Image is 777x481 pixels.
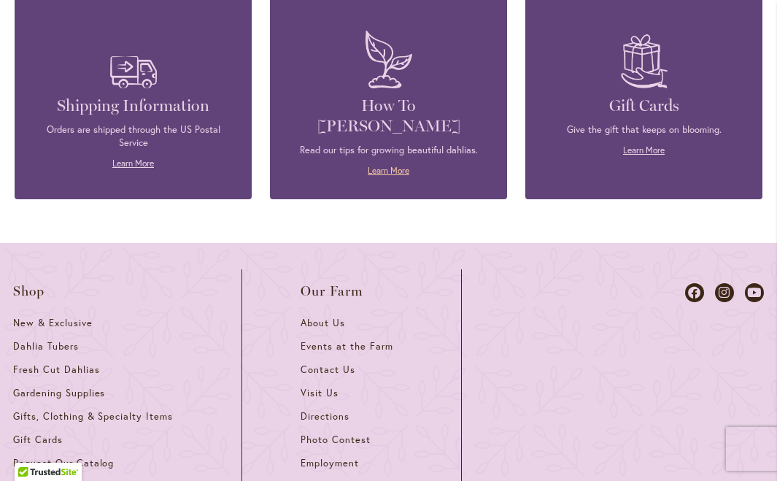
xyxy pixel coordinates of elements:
span: Our Farm [301,284,363,299]
p: Orders are shipped through the US Postal Service [36,123,230,150]
p: Give the gift that keeps on blooming. [547,123,741,136]
span: Fresh Cut Dahlias [13,363,100,376]
span: Events at the Farm [301,340,393,353]
h4: Gift Cards [547,96,741,116]
span: Contact Us [301,363,355,376]
p: Read our tips for growing beautiful dahlias. [292,144,485,157]
span: Visit Us [301,387,339,399]
span: About Us [301,317,345,329]
span: Shop [13,284,45,299]
h4: Shipping Information [36,96,230,116]
h4: How To [PERSON_NAME] [292,96,485,136]
a: Dahlias on Instagram [715,283,734,302]
span: Directions [301,410,349,423]
a: Learn More [623,145,665,155]
a: Dahlias on Youtube [745,283,764,302]
span: Dahlia Tubers [13,340,79,353]
a: Learn More [112,158,154,169]
span: New & Exclusive [13,317,93,329]
span: Gardening Supplies [13,387,105,399]
a: Learn More [368,165,409,176]
a: Dahlias on Facebook [685,283,704,302]
span: Gifts, Clothing & Specialty Items [13,410,173,423]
